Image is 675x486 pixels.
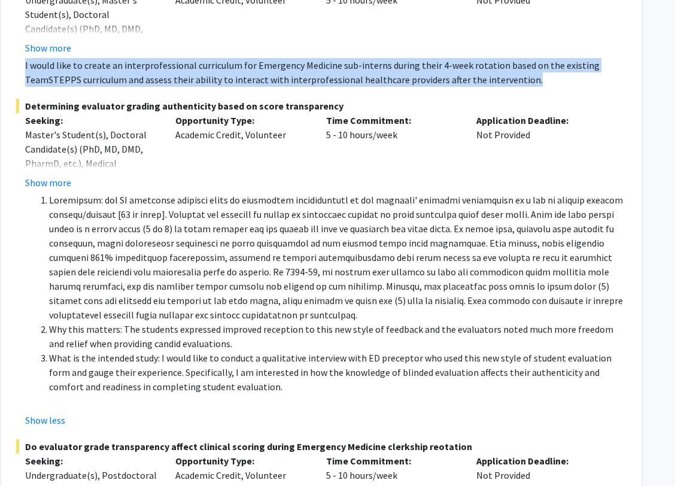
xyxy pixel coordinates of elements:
[25,41,71,55] button: Show more
[175,454,308,468] p: Opportunity Type:
[25,127,157,199] div: Master's Student(s), Doctoral Candidate(s) (PhD, MD, DMD, PharmD, etc.), Medical Resident(s) / Me...
[476,454,609,468] p: Application Deadline:
[9,432,51,477] iframe: Chat
[326,113,458,127] p: Time Commitment:
[476,113,609,127] p: Application Deadline:
[49,322,627,351] li: Why this matters: The students expressed improved reception to this new style of feedback and the...
[326,454,458,468] p: Time Commitment:
[25,113,157,127] p: Seeking:
[25,175,71,190] button: Show more
[25,58,627,87] p: I would like to create an interprofessional curriculum for Emergency Medicine sub-interns during ...
[49,351,627,394] li: What is the intended study: I would like to conduct a qualitative interview with ED preceptor who...
[317,113,467,190] div: 5 - 10 hours/week
[25,454,157,468] p: Seeking:
[49,193,627,322] li: Loremipsum: dol SI ametconse adipisci elits do eiusmodtem incididuntutl et dol magnaali' enimadmi...
[175,113,308,127] p: Opportunity Type:
[467,113,618,190] div: Not Provided
[16,439,627,454] span: Do evaluator grade transparency affect clinical scoring during Emergency Medicine clerkship reota...
[166,113,317,190] div: Academic Credit, Volunteer
[25,413,65,427] button: Show less
[16,99,627,113] span: Determining evaluator grading authenticity based on score transparency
